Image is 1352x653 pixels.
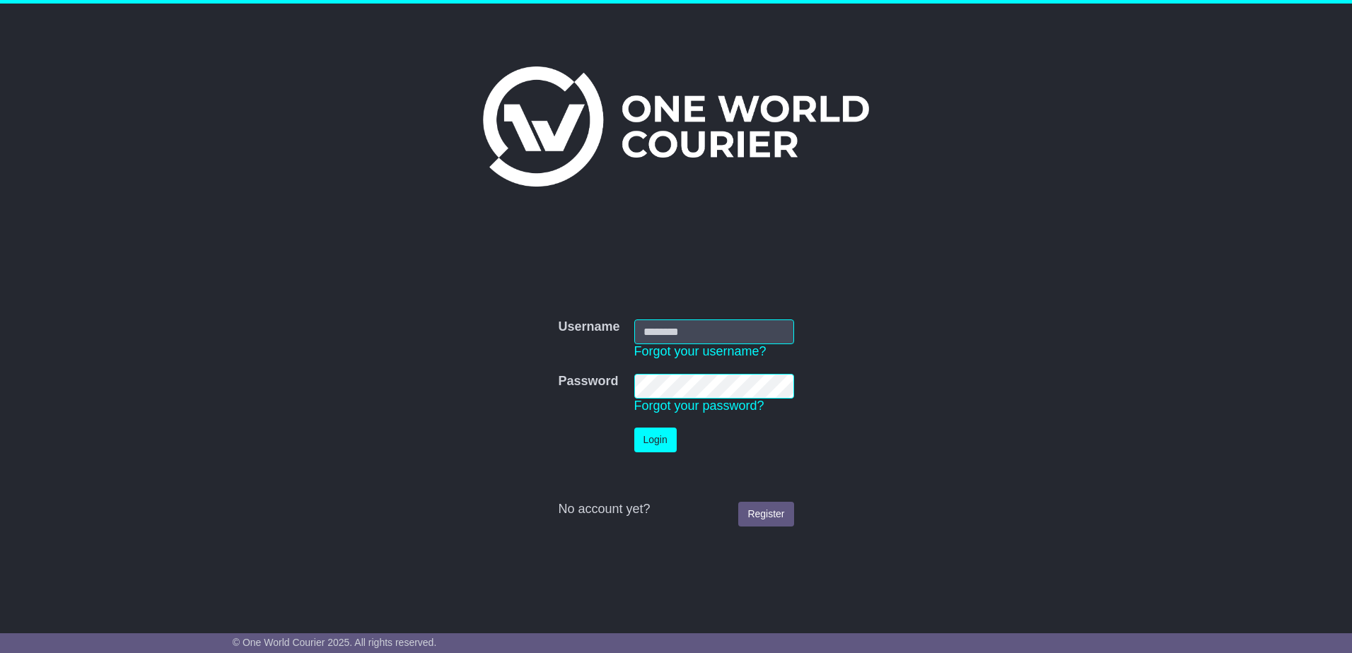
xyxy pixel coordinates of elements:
img: One World [483,66,869,187]
a: Forgot your password? [634,399,764,413]
span: © One World Courier 2025. All rights reserved. [233,637,437,648]
label: Password [558,374,618,389]
div: No account yet? [558,502,793,517]
button: Login [634,428,677,452]
a: Register [738,502,793,526]
a: Forgot your username? [634,344,767,358]
label: Username [558,319,619,335]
